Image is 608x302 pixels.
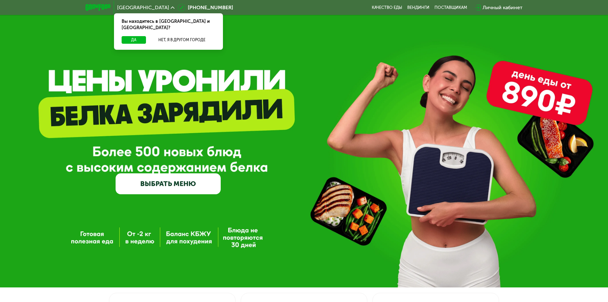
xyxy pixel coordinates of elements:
div: Личный кабинет [483,4,522,11]
button: Да [122,36,146,44]
a: Вендинги [407,5,429,10]
a: [PHONE_NUMBER] [178,4,233,11]
div: поставщикам [434,5,467,10]
a: Качество еды [372,5,402,10]
div: Вы находитесь в [GEOGRAPHIC_DATA] и [GEOGRAPHIC_DATA]? [114,13,223,36]
a: ВЫБРАТЬ МЕНЮ [116,173,221,195]
button: Нет, я в другом городе [149,36,215,44]
span: [GEOGRAPHIC_DATA] [117,5,169,10]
